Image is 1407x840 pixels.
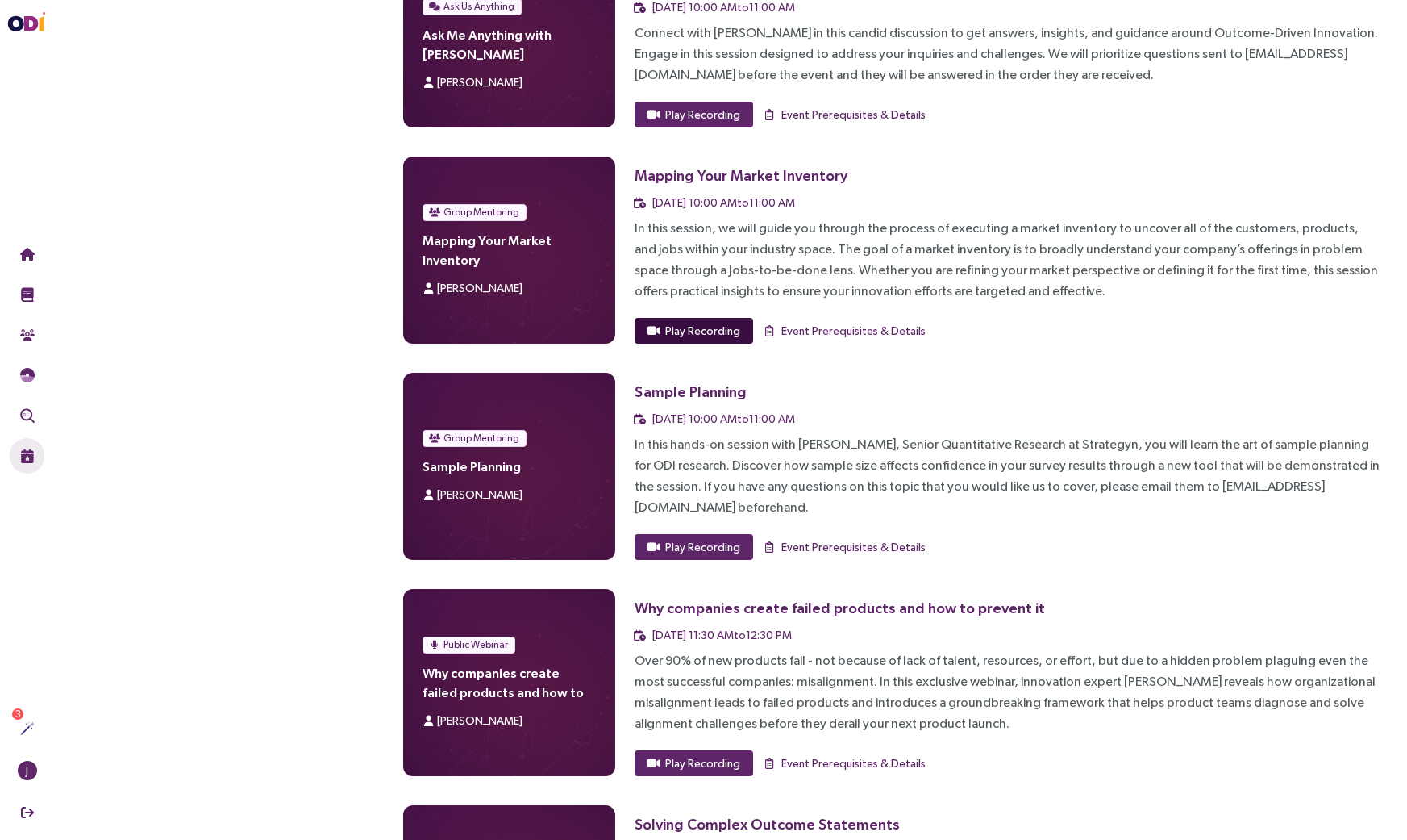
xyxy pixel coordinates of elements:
button: Community [10,317,44,353]
span: Play Recording [665,754,740,772]
button: Actions [10,711,44,746]
span: Play Recording [665,322,740,340]
span: Group Mentoring [443,204,519,220]
button: Play Recording [635,534,753,560]
button: Needs Framework [10,357,44,393]
span: [DATE] 10:00 AM to 11:00 AM [652,196,795,209]
img: Live Events [20,449,35,463]
button: Home [10,236,44,272]
button: Event Prerequisites & Details [763,102,926,127]
button: Live Events [10,438,44,474]
span: [PERSON_NAME] [437,714,522,727]
div: Why companies create failed products and how to prevent it [635,598,1045,618]
span: J [26,761,28,780]
span: Play Recording [665,538,740,556]
span: Event Prerequisites & Details [781,322,926,340]
span: [DATE] 10:00 AM to 11:00 AM [652,412,795,425]
div: Mapping Your Market Inventory [635,165,847,186]
img: JTBD Needs Framework [20,368,35,382]
span: 3 [15,708,21,720]
span: Event Prerequisites & Details [781,106,926,123]
span: [PERSON_NAME] [437,282,522,295]
button: Sign Out [10,795,44,830]
button: Play Recording [635,102,753,127]
img: Outcome Validation [20,408,35,423]
button: Play Recording [635,750,753,776]
img: Community [20,328,35,342]
span: [PERSON_NAME] [437,488,522,501]
button: Outcome Validation [10,398,44,433]
button: Play Recording [635,318,753,344]
span: Play Recording [665,106,740,123]
span: Group Mentoring [443,430,519,446]
div: Connect with [PERSON_NAME] in this candid discussion to get answers, insights, and guidance aroun... [635,23,1381,86]
h4: Sample Planning [423,457,595,476]
div: Over 90% of new products fail - not because of lack of talent, resources, or effort, but due to a... [635,650,1381,734]
h4: Mapping Your Market Inventory [423,231,595,270]
button: Training [10,277,44,312]
img: Actions [20,721,35,736]
h4: Ask Me Anything with [PERSON_NAME] [423,25,595,64]
div: In this hands-on session with [PERSON_NAME], Senior Quantitative Research at Strategyn, you will ... [635,434,1381,518]
h4: Why companies create failed products and how to prevent it [423,663,595,702]
img: Training [20,287,35,302]
div: Solving Complex Outcome Statements [635,814,900,834]
button: Event Prerequisites & Details [763,750,926,776]
span: [PERSON_NAME] [437,76,522,89]
span: Event Prerequisites & Details [781,754,926,772]
span: Public Webinar [443,637,508,653]
button: J [10,753,44,788]
sup: 3 [12,708,23,720]
span: [DATE] 11:30 AM to 12:30 PM [652,629,792,641]
span: [DATE] 10:00 AM to 11:00 AM [652,1,795,14]
span: Event Prerequisites & Details [781,538,926,556]
div: In this session, we will guide you through the process of executing a market inventory to uncover... [635,218,1381,302]
button: Event Prerequisites & Details [763,534,926,560]
div: Sample Planning [635,382,747,402]
button: Event Prerequisites & Details [763,318,926,344]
